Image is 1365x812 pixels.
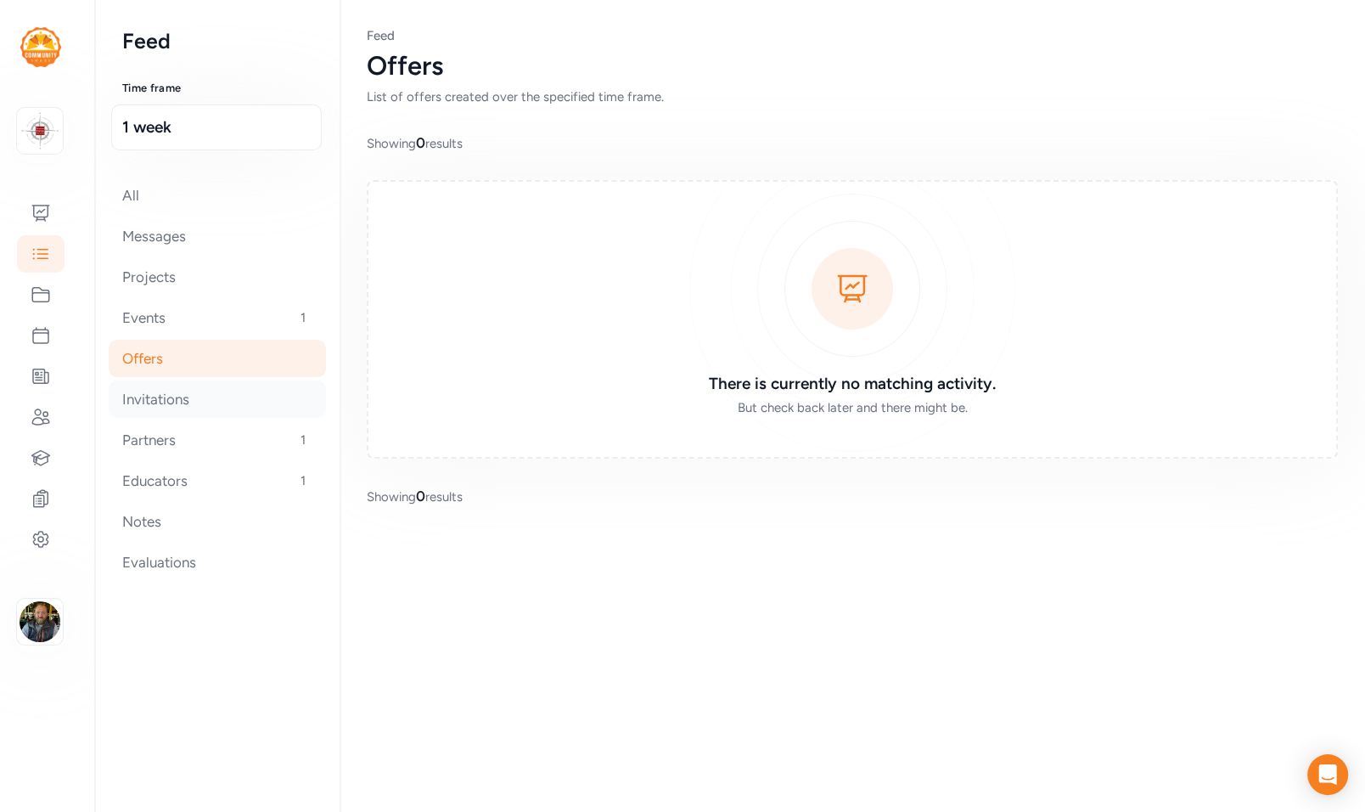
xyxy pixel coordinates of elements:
span: Showing results [367,486,463,506]
div: Notes [109,503,326,540]
span: 1 [294,307,312,328]
div: Invitations [109,381,326,418]
img: logo [20,27,61,67]
nav: Breadcrumb [367,27,1338,44]
span: 1 week [122,116,311,139]
div: Offers [367,51,1338,82]
span: Showing results [367,133,463,153]
span: 1 [294,430,312,450]
button: 1 week [111,104,322,150]
div: Projects [109,258,326,296]
div: Messages [109,217,326,255]
div: All [109,177,326,214]
h3: Time frame [122,82,312,95]
span: 0 [416,488,425,505]
div: Open Intercom Messenger [1307,754,1348,795]
span: 1 [294,471,312,491]
div: But check back later and there might be. [608,399,1097,416]
span: 0 [416,134,425,151]
div: List of offers created over the specified time frame. [367,88,1127,105]
img: logo [21,112,59,149]
div: Evaluations [109,544,326,581]
h2: Feed [122,27,312,54]
div: Educators [109,462,326,499]
h3: There is currently no matching activity. [608,372,1097,396]
div: Partners [109,421,326,459]
div: Offers [109,340,326,377]
a: Feed [367,28,395,43]
div: Events [109,299,326,336]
